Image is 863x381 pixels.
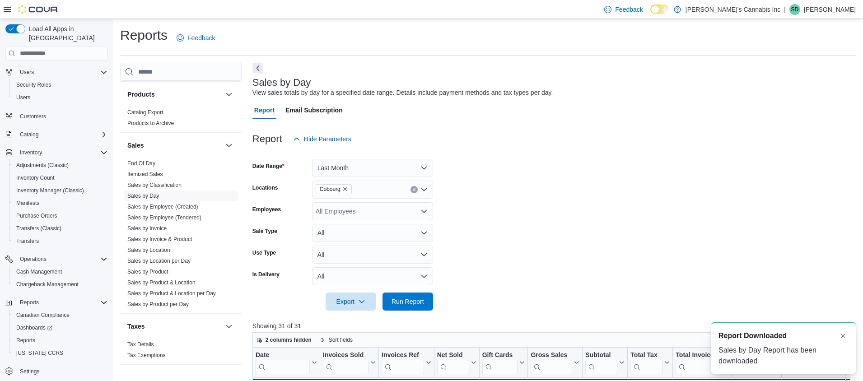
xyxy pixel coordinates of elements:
button: Adjustments (Classic) [9,159,111,172]
span: Cobourg [316,184,352,194]
button: All [312,224,433,242]
a: Chargeback Management [13,279,82,290]
button: Subtotal [585,351,625,374]
span: Dashboards [16,324,52,331]
div: Gross Sales [531,351,572,374]
span: Canadian Compliance [16,311,70,319]
a: Sales by Invoice & Product [127,236,192,242]
span: Transfers (Classic) [13,223,107,234]
span: Feedback [187,33,215,42]
span: Feedback [615,5,643,14]
button: Transfers [9,235,111,247]
button: [US_STATE] CCRS [9,347,111,359]
span: Washington CCRS [13,348,107,358]
a: Inventory Count [13,172,58,183]
button: Chargeback Management [9,278,111,291]
a: Dashboards [13,322,56,333]
span: Purchase Orders [13,210,107,221]
a: Purchase Orders [13,210,61,221]
button: Operations [2,253,111,265]
a: Sales by Day [127,193,159,199]
div: Invoices Ref [382,351,424,360]
button: Gross Sales [531,351,579,374]
div: Notification [718,330,849,341]
button: Net Sold [437,351,476,374]
button: Settings [2,365,111,378]
span: Cash Management [16,268,62,275]
button: Users [2,66,111,79]
span: 2 columns hidden [266,336,312,344]
span: Reports [16,337,35,344]
span: Reports [16,297,107,308]
a: Manifests [13,198,43,209]
a: Sales by Product & Location per Day [127,290,216,297]
div: View sales totals by day for a specified date range. Details include payment methods and tax type... [252,88,553,98]
button: Hide Parameters [289,130,355,148]
div: Sales [120,158,242,313]
span: Chargeback Management [16,281,79,288]
span: Report [254,101,275,119]
span: Catalog [16,129,107,140]
div: Sales by Day Report has been downloaded [718,345,849,367]
button: Open list of options [420,208,428,215]
span: Settings [16,366,107,377]
button: Purchase Orders [9,209,111,222]
span: Inventory [16,147,107,158]
button: Reports [16,297,42,308]
span: Sales by Employee (Created) [127,203,198,210]
a: Sales by Classification [127,182,182,188]
a: [US_STATE] CCRS [13,348,67,358]
span: Settings [20,368,39,375]
div: Subtotal [585,351,617,374]
button: Remove Cobourg from selection in this group [342,186,348,192]
label: Employees [252,206,281,213]
span: Security Roles [16,81,51,88]
div: Invoices Sold [323,351,369,360]
div: Gift Cards [482,351,518,360]
span: Customers [16,110,107,121]
span: Tax Details [127,341,154,348]
span: Inventory [20,149,42,156]
span: Transfers (Classic) [16,225,61,232]
p: [PERSON_NAME] [804,4,856,15]
span: Manifests [16,200,39,207]
label: Date Range [252,163,285,170]
a: Security Roles [13,79,55,90]
span: Security Roles [13,79,107,90]
button: Invoices Sold [323,351,376,374]
button: Date [256,351,317,374]
span: Run Report [392,297,424,306]
button: Security Roles [9,79,111,91]
div: Net Sold [437,351,469,360]
a: Transfers [13,236,42,246]
a: Sales by Product [127,269,168,275]
span: Purchase Orders [16,212,57,219]
span: Sales by Product [127,268,168,275]
button: Next [252,63,263,74]
a: Sales by Employee (Tendered) [127,214,201,221]
button: Operations [16,254,50,265]
label: Sale Type [252,228,277,235]
h3: Taxes [127,322,145,331]
span: Catalog [20,131,38,138]
button: Dismiss toast [838,330,849,341]
a: Sales by Product per Day [127,301,189,307]
button: Users [9,91,111,104]
button: Cash Management [9,265,111,278]
button: Catalog [2,128,111,141]
button: Last Month [312,159,433,177]
span: Email Subscription [285,101,343,119]
span: Adjustments (Classic) [13,160,107,171]
a: Sales by Invoice [127,225,167,232]
a: Catalog Export [127,109,163,116]
span: Inventory Manager (Classic) [16,187,84,194]
a: Sales by Product & Location [127,279,196,286]
span: Sales by Classification [127,181,182,189]
div: Gross Sales [531,351,572,360]
span: Operations [16,254,107,265]
button: Products [224,89,234,100]
span: Tax Exemptions [127,352,166,359]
